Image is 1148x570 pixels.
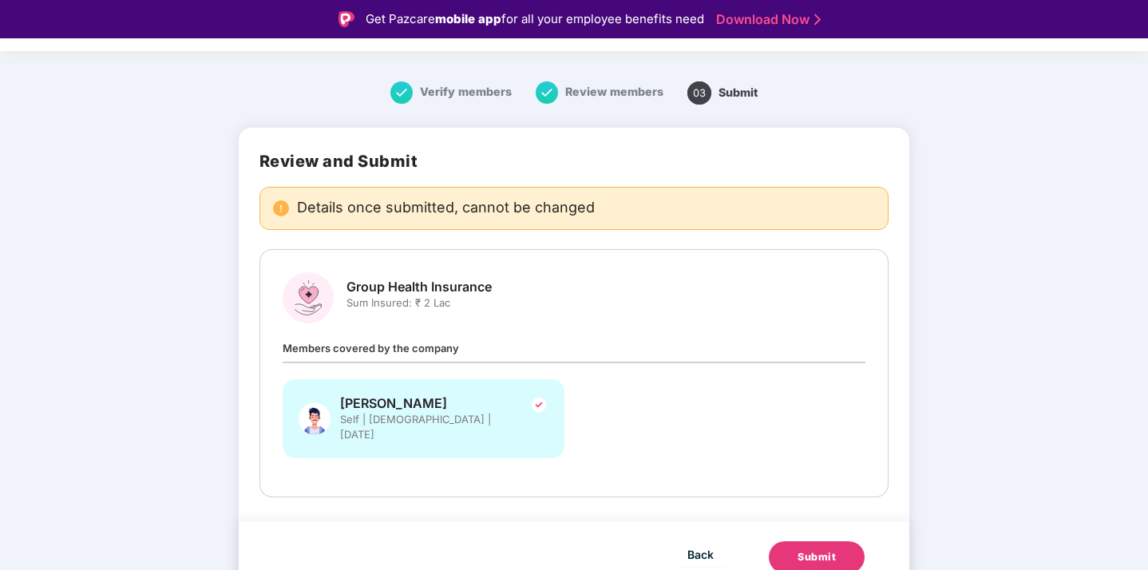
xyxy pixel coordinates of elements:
img: svg+xml;base64,PHN2ZyBpZD0iR3JvdXBfSGVhbHRoX0luc3VyYW5jZSIgZGF0YS1uYW1lPSJHcm91cCBIZWFsdGggSW5zdX... [283,272,334,323]
a: Download Now [716,11,816,28]
button: Back [675,541,726,567]
img: svg+xml;base64,PHN2ZyBpZD0iVGljay0yNHgyNCIgeG1sbnM9Imh0dHA6Ly93d3cudzMub3JnLzIwMDAvc3ZnIiB3aWR0aD... [529,395,548,414]
span: Details once submitted, cannot be changed [297,200,595,216]
span: [PERSON_NAME] [340,395,516,412]
strong: mobile app [435,11,501,26]
span: 03 [687,81,711,105]
span: Members covered by the company [283,342,459,354]
span: Submit [718,85,758,99]
img: svg+xml;base64,PHN2ZyB4bWxucz0iaHR0cDovL3d3dy53My5vcmcvMjAwMC9zdmciIHdpZHRoPSIxNiIgaGVpZ2h0PSIxNi... [536,81,558,104]
span: Group Health Insurance [346,279,492,295]
img: svg+xml;base64,PHN2ZyB4bWxucz0iaHR0cDovL3d3dy53My5vcmcvMjAwMC9zdmciIHdpZHRoPSIxNiIgaGVpZ2h0PSIxNi... [390,81,413,104]
span: Back [687,544,714,564]
span: Verify members [420,85,512,98]
img: svg+xml;base64,PHN2ZyBpZD0iRGFuZ2VyX2FsZXJ0IiBkYXRhLW5hbWU9IkRhbmdlciBhbGVydCIgeG1sbnM9Imh0dHA6Ly... [273,200,289,216]
span: Self | [DEMOGRAPHIC_DATA] | [DATE] [340,412,516,442]
img: Stroke [814,11,821,28]
span: Review members [565,85,663,98]
h2: Review and Submit [259,152,889,171]
img: svg+xml;base64,PHN2ZyBpZD0iU3BvdXNlX01hbGUiIHhtbG5zPSJodHRwOi8vd3d3LnczLm9yZy8yMDAwL3N2ZyIgeG1sbn... [299,395,331,442]
div: Submit [798,549,836,565]
span: Sum Insured: ₹ 2 Lac [346,295,492,311]
img: Logo [338,11,354,27]
div: Get Pazcare for all your employee benefits need [366,10,704,29]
